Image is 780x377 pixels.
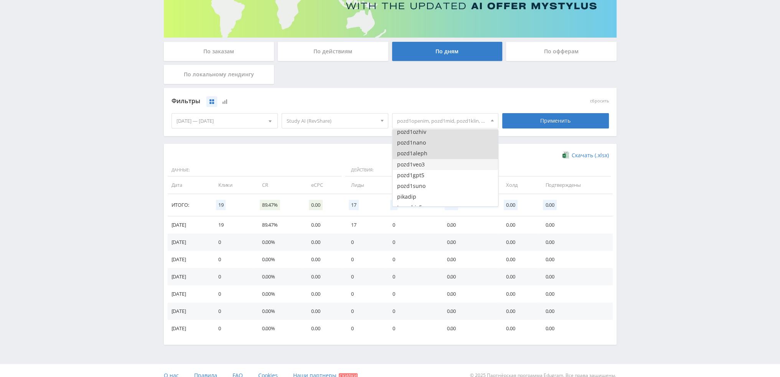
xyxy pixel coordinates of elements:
td: [DATE] [168,320,211,337]
td: 0 [343,268,385,285]
td: 0.00 [498,268,538,285]
td: 0.00 [538,251,612,268]
td: [DATE] [168,268,211,285]
td: 0.00 [303,251,343,268]
span: 0.00 [309,200,322,210]
td: Дата [168,176,211,194]
button: pozd1suno [392,181,498,191]
td: 0.00 [303,216,343,234]
button: pozd1ozhiv [392,127,498,137]
td: 0 [385,251,439,268]
td: 0.00% [254,320,303,337]
td: 19 [211,216,254,234]
span: Скачать (.xlsx) [572,152,609,158]
td: Клики [211,176,254,194]
td: 0.00 [439,303,499,320]
span: 19 [216,200,226,210]
button: pozd1gpt5 [392,170,498,181]
td: 0 [385,234,439,251]
button: tenozhiv5 [392,202,498,213]
td: 89.47% [254,216,303,234]
td: 0.00 [498,303,538,320]
td: 0.00 [303,320,343,337]
td: 0 [385,285,439,303]
td: 17 [343,216,385,234]
td: 0.00 [538,216,612,234]
a: Скачать (.xlsx) [562,151,608,159]
span: 89.47% [260,200,280,210]
td: 0 [385,216,439,234]
div: Фильтры [172,95,499,107]
td: Итого: [168,194,211,216]
td: 0 [211,320,254,337]
img: xlsx [562,151,569,159]
td: 0 [211,234,254,251]
td: 0 [343,320,385,337]
td: 0 [211,303,254,320]
td: 0 [385,303,439,320]
td: 0 [343,234,385,251]
span: 0.00 [504,200,517,210]
td: Холд [498,176,538,194]
td: 0.00 [498,251,538,268]
td: 0 [385,320,439,337]
td: 0 [211,268,254,285]
td: 0.00 [498,320,538,337]
td: 0.00% [254,268,303,285]
span: 0 [390,200,397,210]
button: pozd1veo3 [392,159,498,170]
span: Действия: [345,164,437,177]
td: Продажи [385,176,439,194]
td: 0.00% [254,285,303,303]
td: 0.00 [538,268,612,285]
td: 0 [343,303,385,320]
td: 0.00 [303,285,343,303]
div: По действиям [278,42,388,61]
div: По локальному лендингу [164,65,274,84]
td: 0.00 [498,234,538,251]
div: По дням [392,42,503,61]
td: Подтверждены [538,176,612,194]
td: 0.00 [498,216,538,234]
td: 0.00 [538,303,612,320]
div: По офферам [506,42,617,61]
td: 0.00 [439,216,499,234]
td: CR [254,176,303,194]
td: 0 [385,268,439,285]
span: Study AI (RevShare) [287,114,376,128]
td: 0.00 [303,303,343,320]
td: 0.00 [498,285,538,303]
td: 0 [211,285,254,303]
td: [DATE] [168,251,211,268]
div: [DATE] — [DATE] [172,114,278,128]
td: 0.00 [439,320,499,337]
span: Финансы: [441,164,611,177]
div: По заказам [164,42,274,61]
td: 0.00 [303,268,343,285]
td: Лиды [343,176,385,194]
td: 0.00% [254,234,303,251]
button: сбросить [590,99,609,104]
td: 0.00 [439,285,499,303]
span: pozd1openim, pozd1mid, pozd1klin, pozd1hig, pozd1ozhiv, pozd1nano, pozd1aleph [397,114,487,128]
td: 0.00 [439,234,499,251]
td: 0 [343,251,385,268]
td: 0.00 [439,251,499,268]
span: Данные: [168,164,341,177]
span: 17 [349,200,359,210]
td: eCPC [303,176,343,194]
td: [DATE] [168,303,211,320]
td: 0.00 [303,234,343,251]
div: Применить [502,113,609,128]
button: pozd1aleph [392,148,498,159]
td: 0.00 [538,234,612,251]
td: 0.00 [439,268,499,285]
td: [DATE] [168,234,211,251]
span: 0.00 [543,200,556,210]
td: [DATE] [168,285,211,303]
td: 0.00 [538,320,612,337]
td: 0.00% [254,251,303,268]
td: [DATE] [168,216,211,234]
button: pozd1nano [392,137,498,148]
td: 0.00 [538,285,612,303]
